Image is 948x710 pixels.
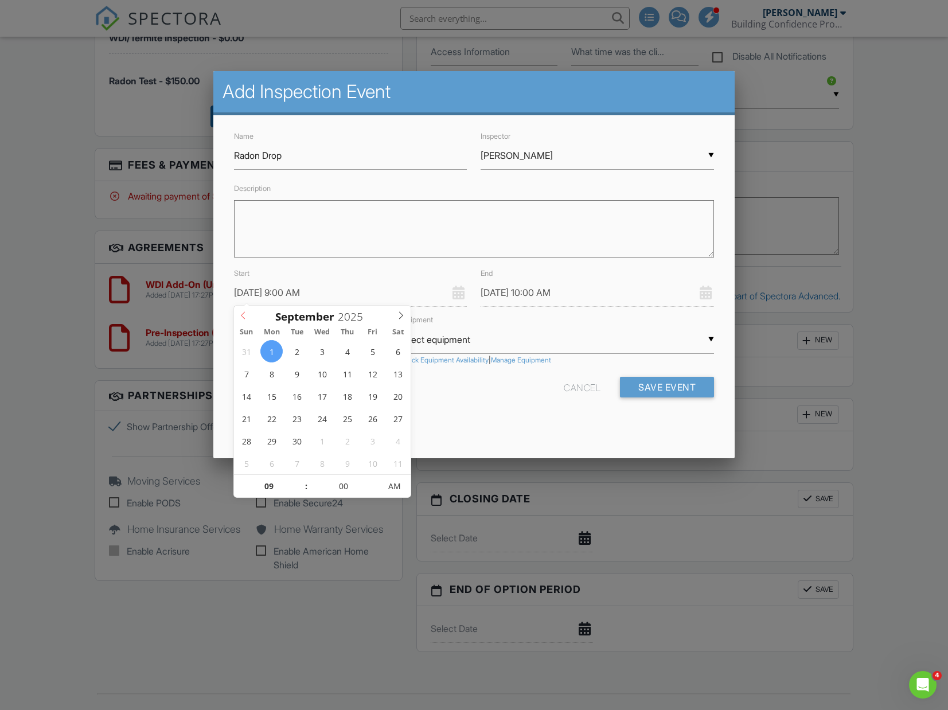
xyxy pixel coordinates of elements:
[336,452,358,474] span: October 9, 2025
[308,475,379,498] input: Scroll to increment
[336,362,358,385] span: September 11, 2025
[311,340,333,362] span: September 3, 2025
[387,340,409,362] span: September 6, 2025
[235,430,258,452] span: September 28, 2025
[310,329,335,336] span: Wed
[286,340,308,362] span: September 2, 2025
[286,362,308,385] span: September 9, 2025
[387,407,409,430] span: September 27, 2025
[235,407,258,430] span: September 21, 2025
[260,362,283,385] span: September 8, 2025
[399,315,433,324] label: Equipment
[260,452,283,474] span: October 6, 2025
[387,385,409,407] span: September 20, 2025
[909,671,937,699] iframe: Intercom live chat
[361,385,384,407] span: September 19, 2025
[234,329,259,336] span: Sun
[286,385,308,407] span: September 16, 2025
[933,671,942,680] span: 4
[361,362,384,385] span: September 12, 2025
[260,340,283,362] span: September 1, 2025
[336,340,358,362] span: September 4, 2025
[387,362,409,385] span: September 13, 2025
[311,452,333,474] span: October 8, 2025
[260,385,283,407] span: September 15, 2025
[399,356,489,365] a: Check Equipment Availability
[336,407,358,430] span: September 25, 2025
[481,269,493,278] label: End
[361,340,384,362] span: September 5, 2025
[336,430,358,452] span: October 2, 2025
[234,184,271,193] label: Description
[284,329,310,336] span: Tue
[234,269,249,278] label: Start
[334,309,372,324] input: Scroll to increment
[360,329,385,336] span: Fri
[286,407,308,430] span: September 23, 2025
[361,430,384,452] span: October 3, 2025
[311,430,333,452] span: October 1, 2025
[491,356,551,365] a: Manage Equipment
[260,407,283,430] span: September 22, 2025
[387,452,409,474] span: October 11, 2025
[387,430,409,452] span: October 4, 2025
[286,452,308,474] span: October 7, 2025
[336,385,358,407] span: September 18, 2025
[481,132,510,141] label: Inspector
[620,377,714,397] button: Save Event
[311,385,333,407] span: September 17, 2025
[260,430,283,452] span: September 29, 2025
[399,356,714,365] div: |
[235,340,258,362] span: August 31, 2025
[234,279,467,307] input: Select Date
[275,311,334,322] span: Scroll to increment
[385,329,411,336] span: Sat
[259,329,284,336] span: Mon
[234,132,253,141] label: Name
[379,475,410,498] span: Click to toggle
[335,329,360,336] span: Thu
[311,362,333,385] span: September 10, 2025
[305,475,308,498] span: :
[481,279,714,307] input: Select Date
[223,80,725,103] h2: Add Inspection Event
[235,452,258,474] span: October 5, 2025
[564,377,600,397] div: Cancel
[234,475,305,498] input: Scroll to increment
[235,385,258,407] span: September 14, 2025
[361,407,384,430] span: September 26, 2025
[235,362,258,385] span: September 7, 2025
[286,430,308,452] span: September 30, 2025
[311,407,333,430] span: September 24, 2025
[361,452,384,474] span: October 10, 2025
